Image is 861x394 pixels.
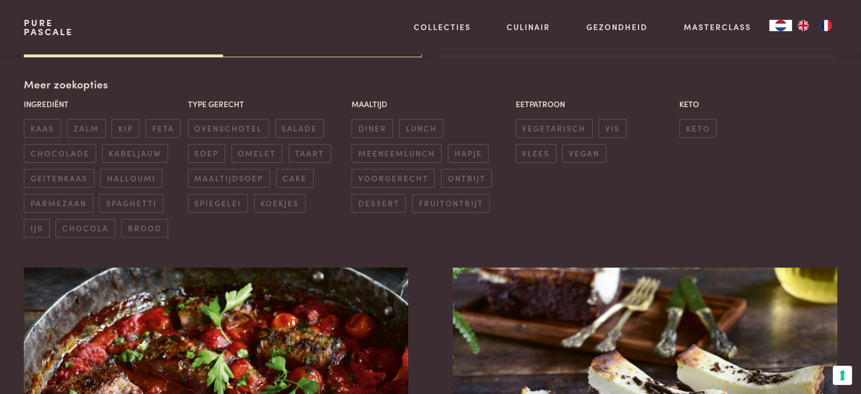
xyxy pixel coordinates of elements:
[414,21,471,33] a: Collecties
[507,21,550,33] a: Culinair
[24,18,73,36] a: PurePascale
[24,98,182,110] p: Ingrediënt
[188,194,248,213] span: spiegelei
[100,169,162,188] span: halloumi
[769,20,837,31] aside: Language selected: Nederlands
[769,20,792,31] div: Language
[516,119,593,138] span: vegetarisch
[188,119,269,138] span: ovenschotel
[684,21,751,33] a: Masterclass
[399,119,443,138] span: lunch
[275,119,324,138] span: salade
[679,119,717,138] span: keto
[102,144,168,163] span: kabeljauw
[598,119,626,138] span: vis
[562,144,606,163] span: vegan
[815,20,837,31] a: FR
[145,119,181,138] span: feta
[352,98,509,110] p: Maaltijd
[441,169,492,188] span: ontbijt
[67,119,105,138] span: zalm
[289,144,331,163] span: taart
[448,144,489,163] span: hapje
[516,98,674,110] p: Eetpatroon
[516,144,556,163] span: vlees
[24,169,94,188] span: geitenkaas
[792,20,815,31] a: EN
[99,194,163,213] span: spaghetti
[232,144,282,163] span: omelet
[792,20,837,31] ul: Language list
[352,194,406,213] span: dessert
[188,144,225,163] span: soep
[352,169,435,188] span: voorgerecht
[254,194,306,213] span: koekjes
[24,119,61,138] span: kaas
[352,144,442,163] span: meeneemlunch
[188,98,346,110] p: Type gerecht
[679,98,837,110] p: Keto
[24,144,96,163] span: chocolade
[55,219,115,238] span: chocola
[188,169,270,188] span: maaltijdsoep
[586,21,648,33] a: Gezondheid
[112,119,139,138] span: kip
[352,119,393,138] span: diner
[833,366,852,385] button: Uw voorkeuren voor toestemming voor trackingtechnologieën
[412,194,490,213] span: fruitontbijt
[24,194,93,213] span: parmezaan
[24,219,49,238] span: ijs
[121,219,168,238] span: brood
[276,169,314,188] span: cake
[769,20,792,31] a: NL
